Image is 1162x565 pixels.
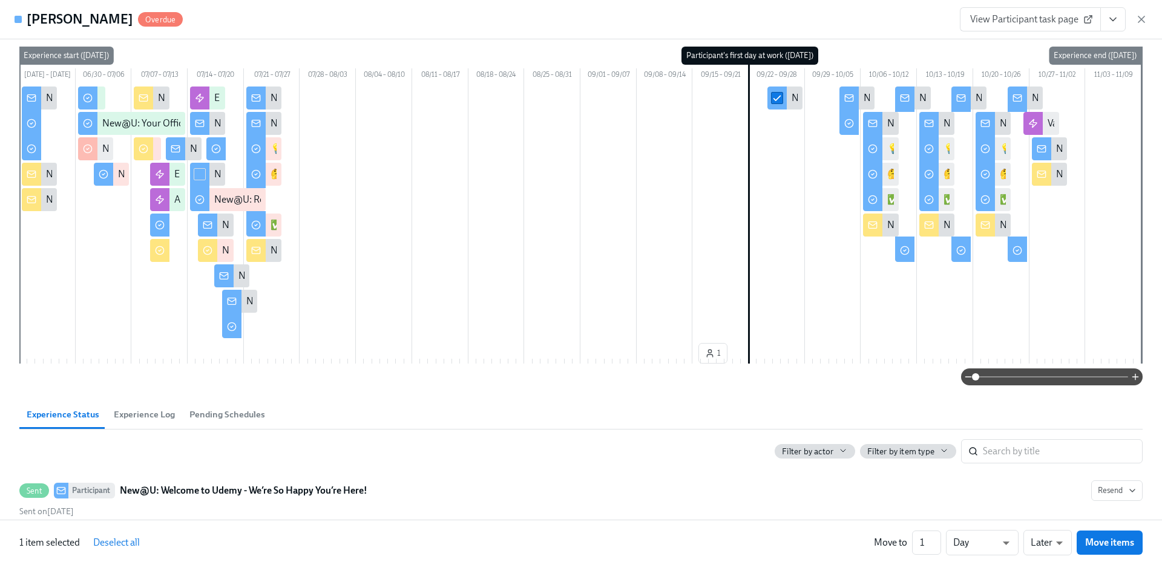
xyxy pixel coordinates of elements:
[1100,7,1126,31] button: View task page
[271,168,394,181] div: 🤔 Reflect: Belonging at Work
[681,47,818,65] div: Participant's first day at work ([DATE])
[19,536,80,549] p: 1 item selected
[749,68,805,84] div: 09/22 – 09/28
[222,244,387,257] div: New@U: Hiring Manager Week 1 Survey
[271,117,598,130] div: New@U: Welcome to Week 2 at [GEOGRAPHIC_DATA] - you're off and running!
[102,117,269,130] div: New@U: Your Office Equipment Stipend
[970,13,1091,25] span: View Participant task page
[190,142,453,155] div: New@U: Get Ready for Your First Day at [GEOGRAPHIC_DATA]!
[983,439,1143,463] input: Search by title
[27,10,133,28] h4: [PERSON_NAME]
[174,193,284,206] div: Add to Cohort Slack Group
[1000,168,1155,181] div: 🤔 Reflect: What's Still On Your Mind?
[1023,530,1072,555] div: Later
[946,530,1019,555] div: Day
[692,68,749,84] div: 09/15 – 09/21
[46,193,163,206] div: New@U: New Hire IT Set Up
[860,444,956,459] button: Filter by item type
[138,15,183,24] span: Overdue
[944,193,1071,206] div: ✅ Do: About Profile & UProps
[887,168,1003,181] div: 🤔 Reflect: Using AI at Work
[76,68,132,84] div: 06/30 – 07/06
[188,68,244,84] div: 07/14 – 07/20
[120,483,367,498] strong: New@U: Welcome to Udemy - We’re So Happy You’re Here!
[805,68,861,84] div: 09/29 – 10/05
[637,68,693,84] div: 09/08 – 09/14
[222,218,338,232] div: New@U: Welcome to Day 2!
[887,193,1036,206] div: ✅ Do: Experiment with Prompting!
[46,168,240,181] div: New@U: Congratulations on your new hire! 👏
[214,91,303,105] div: EMEA Slack Channels
[19,68,76,84] div: [DATE] – [DATE]
[782,446,833,457] span: Filter by actor
[85,531,148,555] button: Deselect all
[698,343,727,364] button: 1
[271,218,415,232] div: ✅ Do: Join a Community or Event!
[271,91,448,105] div: New@U: Action Required Re: Your Benefits
[1091,480,1143,501] button: SentParticipantNew@U: Welcome to Udemy - We’re So Happy You’re Here!Sent on[DATE]
[131,68,188,84] div: 07/07 – 07/13
[960,7,1101,31] a: View Participant task page
[158,91,384,105] div: New@U: Your New Hire's First 2 Days - What to Expect!
[1000,142,1116,155] div: 💡Learn: Check-In On Tools
[246,295,456,308] div: New@U: Introduction to Weekly Values Reflections
[68,483,115,498] div: Participant
[1085,537,1134,549] span: Move items
[271,142,393,155] div: 💡Learn: BEDI Learning Path
[114,408,175,422] span: Experience Log
[792,91,944,105] div: New@U: It's Time....For Some Swag!
[919,91,1137,105] div: New@U: Weekly Values Reflection - Act As One Team
[412,68,468,84] div: 08/11 – 08/17
[580,68,637,84] div: 09/01 – 09/07
[468,68,525,84] div: 08/18 – 08/24
[174,168,289,181] div: EMEA Onboarding sessions
[864,91,1094,105] div: New@U: Weekly Values Reflection—Embody Ownership
[19,486,49,495] span: Sent
[214,168,322,181] div: New@U: Happy First Day!
[19,47,114,65] div: Experience start ([DATE])
[189,408,265,422] span: Pending Schedules
[214,117,487,130] div: New@U: A very big welcome to you from your EMEA People team!
[1077,531,1143,555] button: Move items
[300,68,356,84] div: 07/28 – 08/03
[524,68,580,84] div: 08/25 – 08/31
[46,91,289,105] div: New@U: Welcome to Udemy - We’re So Happy You’re Here!
[1000,193,1162,206] div: ✅ Do: Keep Growing with Career Hub!
[705,347,721,359] span: 1
[118,168,219,181] div: New@U: Workday Tasks
[944,142,1105,155] div: 💡Learn: Purpose Driven Performance
[244,68,300,84] div: 07/21 – 07/27
[1085,68,1141,84] div: 11/03 – 11/09
[867,446,934,457] span: Filter by item type
[271,244,651,257] div: New@U: Week 2 Onboarding for {{ participant.firstName }}- Support Connection & Learning
[775,444,855,459] button: Filter by actor
[874,536,907,549] div: Move to
[102,142,259,155] div: Notify and perform background check
[356,68,412,84] div: 08/04 – 08/10
[1098,485,1136,497] span: Resend
[238,269,441,282] div: New@U: Turn Yourself into AI Art with Toqan! 🎨
[27,408,99,422] span: Experience Status
[19,506,74,517] span: Friday, June 27th 2025, 10:41 am
[214,193,339,206] div: New@U: Review your benefits
[93,537,140,549] span: Deselect all
[973,68,1029,84] div: 10/20 – 10/26
[887,117,1161,130] div: New@U: Welcome to Udemy Week 3 — you’re finding your rhythm!
[887,142,1043,155] div: 💡Learn: AI at [GEOGRAPHIC_DATA]
[861,68,917,84] div: 10/06 – 10/12
[944,168,1106,181] div: 🤔 Reflect: How Your Work Contributes
[917,68,973,84] div: 10/13 – 10/19
[1049,47,1141,65] div: Experience end ([DATE])
[1029,68,1086,84] div: 10/27 – 11/02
